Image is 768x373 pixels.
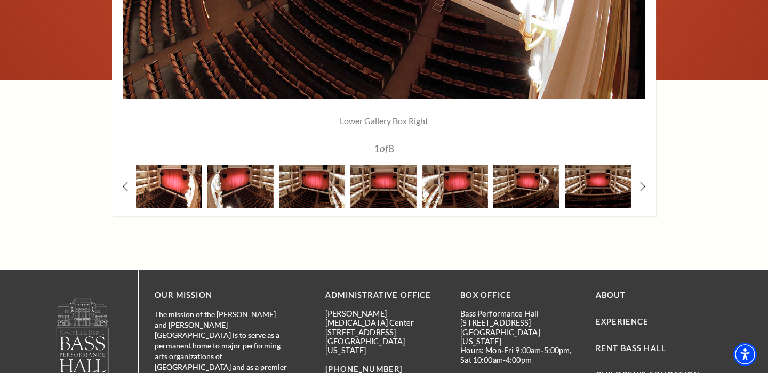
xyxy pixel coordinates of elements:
img: A grand theater interior featuring a red curtain, multiple seating levels, and elegant lighting f... [422,165,488,208]
p: Hours: Mon-Fri 9:00am-5:00pm, Sat 10:00am-4:00pm [460,346,579,364]
img: A spacious theater interior with red curtains, multiple seating levels, and empty rows of seats. [350,165,417,208]
p: [GEOGRAPHIC_DATA][US_STATE] [325,337,444,355]
img: An elegant theater interior with a red curtain, multiple seating levels, and soft lighting. [493,165,559,208]
img: An elegant theater interior with a red curtain, empty seats, and multiple levels of seating. Soft... [279,165,345,208]
p: [GEOGRAPHIC_DATA][US_STATE] [460,328,579,346]
p: OUR MISSION [155,289,288,302]
p: BOX OFFICE [460,289,579,302]
img: A grand theater interior featuring a red curtain, multiple seating levels, and elegant lighting. [565,165,631,208]
p: 1 8 [179,143,589,153]
img: A grand theater interior featuring rows of seats and a red curtain stage, illuminated by elegant ... [136,165,202,208]
span: of [380,142,388,155]
a: Experience [596,317,649,326]
p: [PERSON_NAME][MEDICAL_DATA] Center [325,309,444,328]
p: Administrative Office [325,289,444,302]
p: Lower Gallery Box Right [179,115,589,127]
p: [STREET_ADDRESS] [325,328,444,337]
a: Rent Bass Hall [596,344,666,353]
div: Accessibility Menu [733,343,757,366]
p: [STREET_ADDRESS] [460,318,579,327]
p: Bass Performance Hall [460,309,579,318]
img: A grand theater interior with a pink curtain, rows of empty seats, and elegant lighting fixtures. [207,165,274,208]
a: About [596,290,626,299]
